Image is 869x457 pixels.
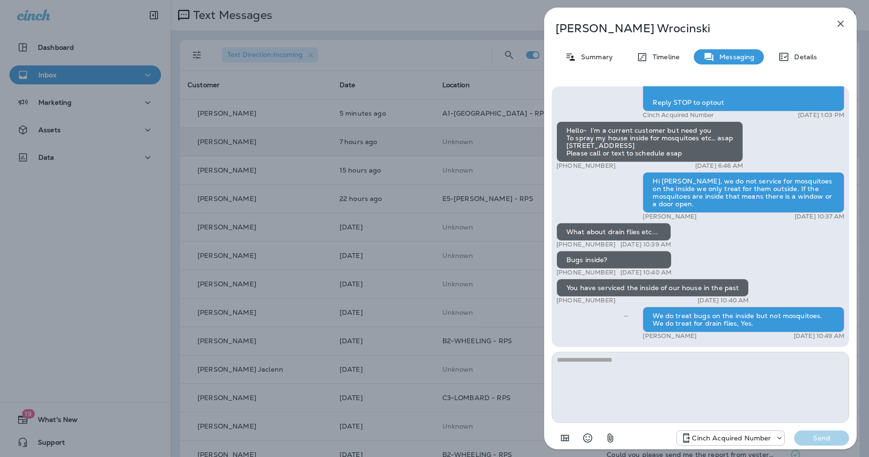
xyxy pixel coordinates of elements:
div: Hello- I’m a current customer but need you To spray my house inside for mosquitoes etc… asap [STR... [556,121,743,162]
span: Sent [624,311,628,320]
p: [PERSON_NAME] Wrocinski [555,22,814,35]
p: [DATE] 10:40 AM [620,269,672,276]
p: [DATE] 1:03 PM [798,111,844,119]
p: [DATE] 6:46 AM [695,162,743,170]
div: What about drain flies etc... [556,223,671,241]
p: Messaging [715,53,754,61]
p: [PERSON_NAME] [643,332,697,340]
p: Summary [576,53,613,61]
p: [DATE] 10:40 AM [698,297,749,304]
div: Bugs inside? [556,251,672,269]
p: Cinch Acquired Number [692,434,771,442]
p: Details [789,53,817,61]
p: [DATE] 10:39 AM [620,241,671,248]
p: [PHONE_NUMBER] [556,241,616,248]
div: You have serviced the inside of our house in the past [556,279,749,297]
div: We do treat bugs on the inside but not mosquitoes. We do treat for drain flies, Yes. [643,307,844,332]
button: Select an emoji [578,429,597,448]
p: [PHONE_NUMBER] [556,269,616,276]
div: Hi [PERSON_NAME], we do not service for mosquitoes on the inside we only treat for them outside. ... [643,172,844,213]
p: Cinch Acquired Number [643,111,714,119]
p: [PERSON_NAME] [643,213,697,220]
p: Timeline [648,53,680,61]
p: [DATE] 10:37 AM [795,213,844,220]
p: [PHONE_NUMBER] [556,162,616,170]
div: +1 (224) 344-8646 [677,432,784,444]
p: [DATE] 10:49 AM [794,332,844,340]
button: Add in a premade template [555,429,574,448]
p: [PHONE_NUMBER] [556,297,616,304]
